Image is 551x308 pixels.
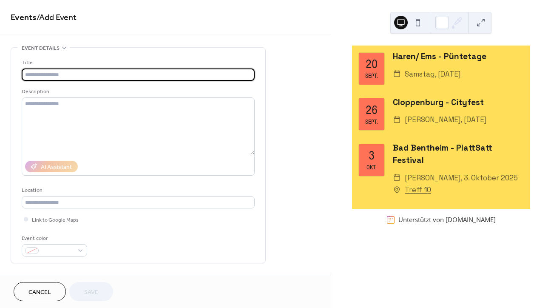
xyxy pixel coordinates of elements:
[28,288,51,297] span: Cancel
[393,114,401,126] div: ​
[398,215,496,224] div: Unterstützt von
[393,68,401,80] div: ​
[405,114,486,126] span: [PERSON_NAME], [DATE]
[22,58,253,67] div: Title
[366,164,377,171] div: Okt.
[37,9,77,26] span: / Add Event
[393,172,401,184] div: ​
[22,274,60,282] span: Date and time
[366,58,378,71] div: 20
[14,282,66,301] button: Cancel
[393,97,523,109] div: Cloppenburg - Cityfest
[32,216,79,225] span: Link to Google Maps
[365,119,378,125] div: Sept.
[365,73,378,79] div: Sept.
[405,68,460,80] span: Samstag, [DATE]
[405,172,518,184] span: [PERSON_NAME], 3. Oktober 2025
[22,234,85,243] div: Event color
[22,44,60,53] span: Event details
[369,149,375,162] div: 3
[366,104,378,117] div: 26
[22,87,253,96] div: Description
[393,51,523,63] div: Haren/ Ems - Püntetage
[393,184,401,196] div: ​
[446,215,496,224] a: [DOMAIN_NAME]
[405,184,431,196] a: Treff 10
[393,142,523,167] div: Bad Bentheim - PlattSatt Festival
[22,186,253,195] div: Location
[11,9,37,26] a: Events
